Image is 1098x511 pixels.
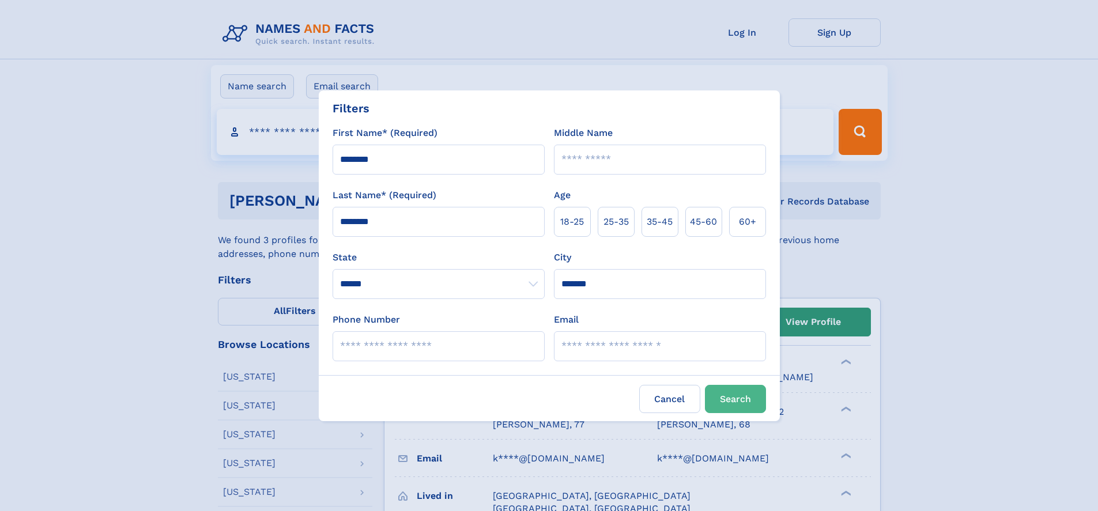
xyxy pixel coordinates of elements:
label: City [554,251,571,264]
span: 45‑60 [690,215,717,229]
div: Filters [333,100,369,117]
label: Age [554,188,571,202]
label: Cancel [639,385,700,413]
span: 35‑45 [647,215,673,229]
label: First Name* (Required) [333,126,437,140]
span: 60+ [739,215,756,229]
button: Search [705,385,766,413]
label: Phone Number [333,313,400,327]
label: Email [554,313,579,327]
label: State [333,251,545,264]
span: 18‑25 [560,215,584,229]
label: Last Name* (Required) [333,188,436,202]
label: Middle Name [554,126,613,140]
span: 25‑35 [603,215,629,229]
